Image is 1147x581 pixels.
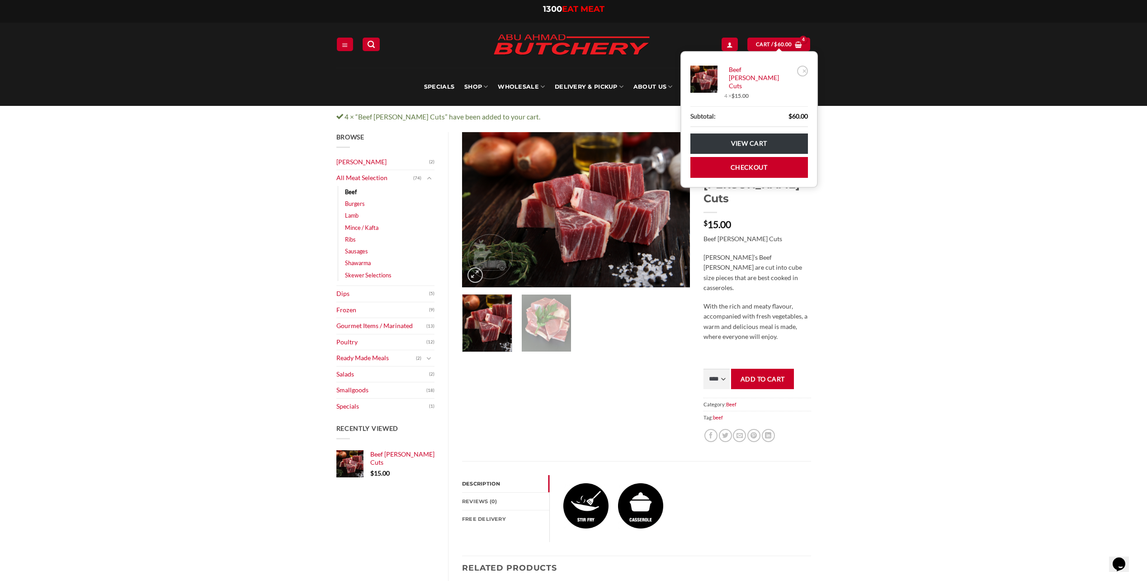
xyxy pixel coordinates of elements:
[726,401,736,407] a: Beef
[424,173,434,183] button: Toggle
[429,400,434,413] span: (1)
[345,198,365,210] a: Burgers
[336,170,414,186] a: All Meat Selection
[429,155,434,169] span: (2)
[345,257,371,269] a: Shawarma
[462,510,549,528] a: FREE Delivery
[722,38,738,51] a: Login
[703,301,811,342] p: With the rich and meaty flavour, accompanied with fresh vegetables, a warm and delicious meal is ...
[345,222,378,233] a: Mince / Kafta
[703,219,708,227] span: $
[426,335,434,349] span: (12)
[704,429,717,442] a: Share on Facebook
[370,469,374,477] span: $
[756,40,792,48] span: Cart /
[336,382,427,398] a: Smallgoods
[363,38,380,51] a: Search
[429,367,434,381] span: (2)
[336,350,416,366] a: Ready Made Meals
[498,68,545,106] a: Wholesale
[330,111,818,123] div: 4 × “Beef [PERSON_NAME] Cuts” have been added to your cart.
[703,398,811,411] span: Category:
[724,92,749,100] span: 4 ×
[424,353,434,363] button: Toggle
[345,245,368,257] a: Sausages
[462,493,549,510] a: Reviews (0)
[370,450,435,467] a: Beef [PERSON_NAME] Cuts
[703,234,811,244] p: Beef [PERSON_NAME] Cuts
[464,68,488,106] a: SHOP
[703,252,811,293] p: [PERSON_NAME]’s Beef [PERSON_NAME] are cut into cube size pieces that are best cooked in casseroles.
[462,132,690,287] img: Beef Curry Cuts
[336,286,430,302] a: Dips
[690,133,808,154] a: View cart
[336,424,399,432] span: Recently Viewed
[336,133,364,141] span: Browse
[486,28,657,62] img: Abu Ahmad Butchery
[336,367,430,382] a: Salads
[719,429,732,442] a: Share on Twitter
[467,267,483,283] a: Zoom
[703,219,731,230] bdi: 15.00
[732,92,735,99] span: $
[429,287,434,300] span: (5)
[747,429,760,442] a: Pin on Pinterest
[426,384,434,397] span: (18)
[345,233,356,245] a: Ribs
[370,469,390,477] bdi: 15.00
[747,38,810,51] a: View cart
[703,411,811,424] span: Tag:
[633,68,672,106] a: About Us
[429,303,434,317] span: (9)
[788,112,808,120] bdi: 60.00
[336,318,427,334] a: Gourmet Items / Marinated
[337,38,353,51] a: Menu
[731,369,794,389] button: Add to cart
[345,210,359,221] a: Lamb
[426,319,434,333] span: (13)
[733,429,746,442] a: Email to a Friend
[413,171,421,185] span: (74)
[732,92,749,99] bdi: 15.00
[416,352,421,365] span: (2)
[1109,545,1138,572] iframe: chat widget
[345,269,392,281] a: Skewer Selections
[424,68,454,106] a: Specials
[713,414,723,420] a: beef
[543,4,604,14] a: 1300EAT MEAT
[774,40,777,48] span: $
[336,154,430,170] a: [PERSON_NAME]
[336,399,430,414] a: Specials
[543,4,562,14] span: 1300
[690,111,716,122] strong: Subtotal:
[562,4,604,14] span: EAT MEAT
[762,429,775,442] a: Share on LinkedIn
[788,112,792,120] span: $
[690,157,808,177] a: Checkout
[370,450,434,466] span: Beef [PERSON_NAME] Cuts
[724,66,794,90] a: Beef [PERSON_NAME] Cuts
[522,295,571,354] img: Beef Curry Cuts
[336,302,430,318] a: Frozen
[462,475,549,492] a: Description
[563,483,609,529] img: Beef Curry Cuts
[345,186,357,198] a: Beef
[774,41,792,47] bdi: 60.00
[336,334,427,350] a: Poultry
[797,66,808,76] a: Remove Beef Curry Cuts from cart
[555,68,623,106] a: Delivery & Pickup
[618,483,663,529] img: Beef Curry Cuts
[462,556,811,579] h3: Related products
